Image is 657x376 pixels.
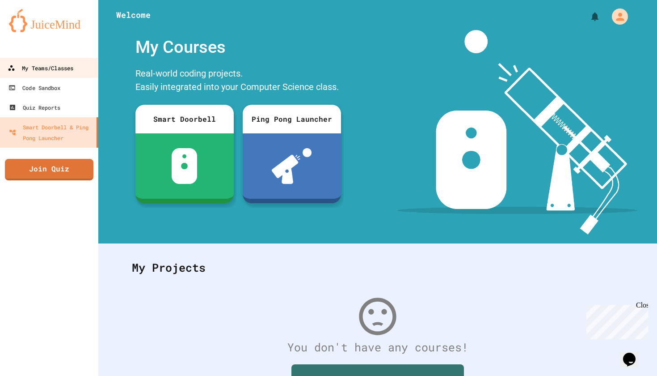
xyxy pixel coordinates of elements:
iframe: chat widget [619,340,648,367]
div: Code Sandbox [8,82,60,93]
div: Smart Doorbell & Ping Pong Launcher [9,122,93,143]
div: You don't have any courses! [123,339,632,356]
a: Join Quiz [5,159,93,180]
div: My Teams/Classes [8,63,73,74]
div: Smart Doorbell [135,105,234,133]
img: logo-orange.svg [9,9,89,32]
div: Quiz Reports [9,102,60,113]
div: My Account [602,6,630,27]
iframe: chat widget [583,301,648,339]
div: Ping Pong Launcher [243,105,341,133]
div: My Projects [123,250,632,285]
img: ppl-with-ball.png [272,148,312,184]
div: Chat with us now!Close [4,4,62,57]
img: sdb-white.svg [172,148,197,184]
div: Real-world coding projects. Easily integrated into your Computer Science class. [131,64,345,98]
div: My Courses [131,30,345,64]
img: banner-image-my-projects.png [397,30,637,235]
div: My Notifications [573,9,602,24]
